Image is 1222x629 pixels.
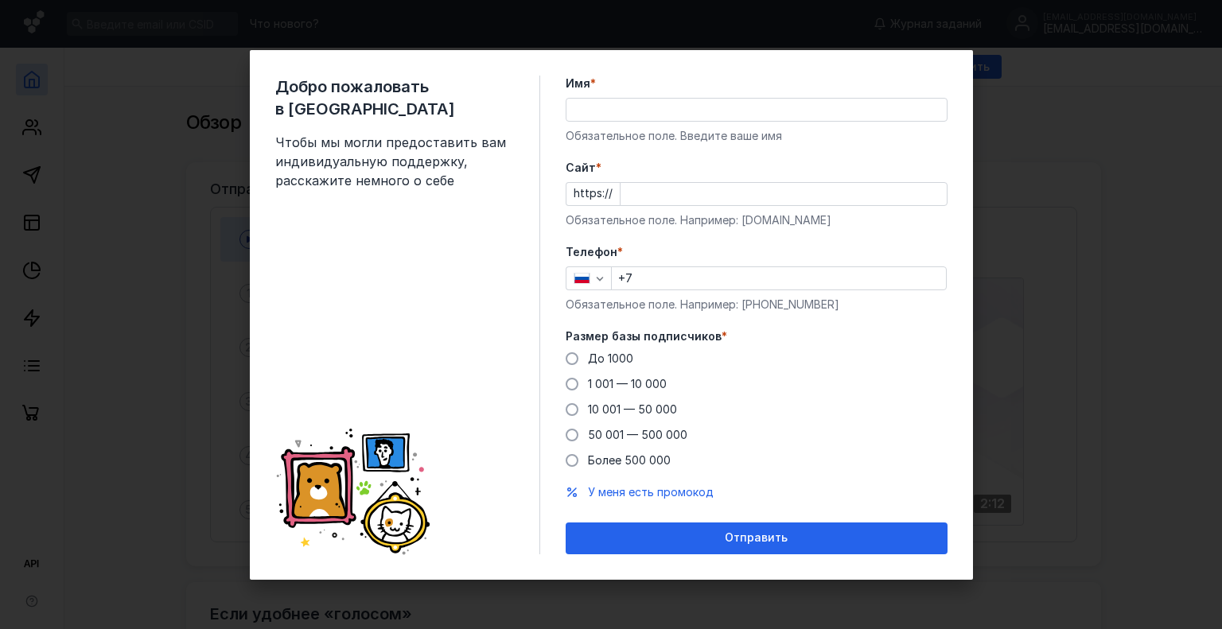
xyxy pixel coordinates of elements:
[588,485,714,499] span: У меня есть промокод
[566,328,722,344] span: Размер базы подписчиков
[725,531,788,545] span: Отправить
[588,402,677,416] span: 10 001 — 50 000
[275,133,514,190] span: Чтобы мы могли предоставить вам индивидуальную поддержку, расскажите немного о себе
[566,212,948,228] div: Обязательное поле. Например: [DOMAIN_NAME]
[588,351,633,365] span: До 1000
[588,484,714,500] button: У меня есть промокод
[275,76,514,120] span: Добро пожаловать в [GEOGRAPHIC_DATA]
[566,522,948,554] button: Отправить
[566,128,948,144] div: Обязательное поле. Введите ваше имя
[588,428,687,441] span: 50 001 — 500 000
[588,453,671,467] span: Более 500 000
[588,377,667,390] span: 1 001 — 10 000
[566,244,617,260] span: Телефон
[566,76,590,91] span: Имя
[566,297,948,313] div: Обязательное поле. Например: [PHONE_NUMBER]
[566,160,596,176] span: Cайт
